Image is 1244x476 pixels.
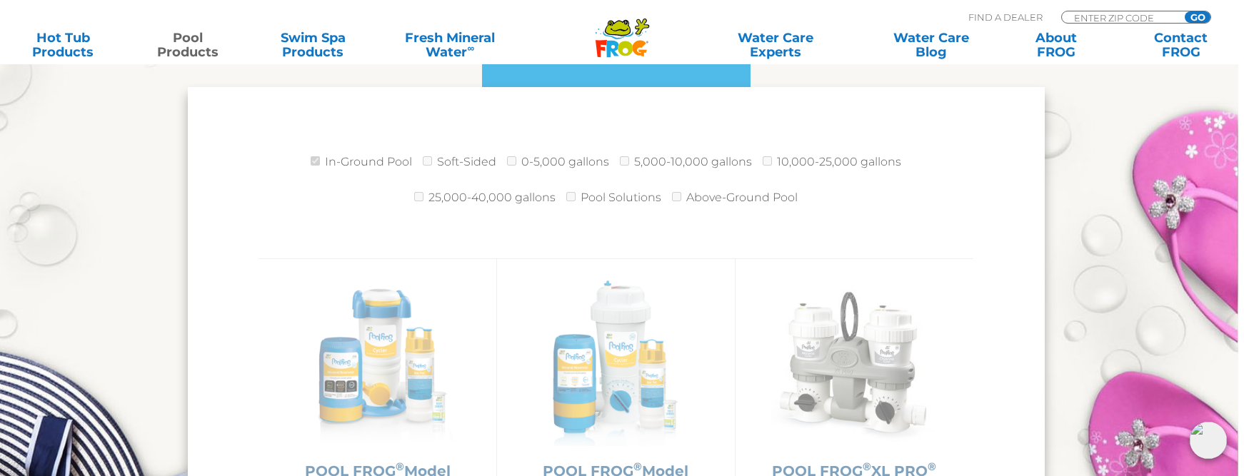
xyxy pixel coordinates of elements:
sup: ® [863,460,871,473]
input: GO [1185,11,1210,23]
h3: POOL PRODUCTS [503,41,729,66]
label: Soft-Sided [437,148,496,176]
a: Fresh MineralWater∞ [389,31,511,59]
p: Find A Dealer [968,11,1043,24]
a: ContactFROG [1133,31,1230,59]
label: 25,000-40,000 gallons [428,183,556,212]
sup: ® [396,460,404,473]
label: 0-5,000 gallons [521,148,609,176]
label: Above-Ground Pool [686,183,798,212]
a: PoolProducts [139,31,236,59]
a: Hot TubProducts [14,31,111,59]
a: Water CareBlog [883,31,980,59]
sup: ∞ [467,42,474,54]
input: Zip Code Form [1073,11,1169,24]
a: AboutFROG [1008,31,1105,59]
sup: ® [633,460,642,473]
sup: ® [928,460,936,473]
label: 5,000-10,000 gallons [634,148,752,176]
a: Water CareExperts [697,31,855,59]
img: pool-frog-6100-featured-img-v3-300x300.png [295,280,461,446]
img: pool-frog-5400-featured-img-v2-300x300.png [533,280,698,446]
img: openIcon [1190,422,1227,459]
a: Swim SpaProducts [264,31,361,59]
label: 10,000-25,000 gallons [777,148,901,176]
img: XL-PRO-v2-300x300.jpg [771,280,937,446]
label: Pool Solutions [581,183,661,212]
label: In-Ground Pool [325,148,412,176]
